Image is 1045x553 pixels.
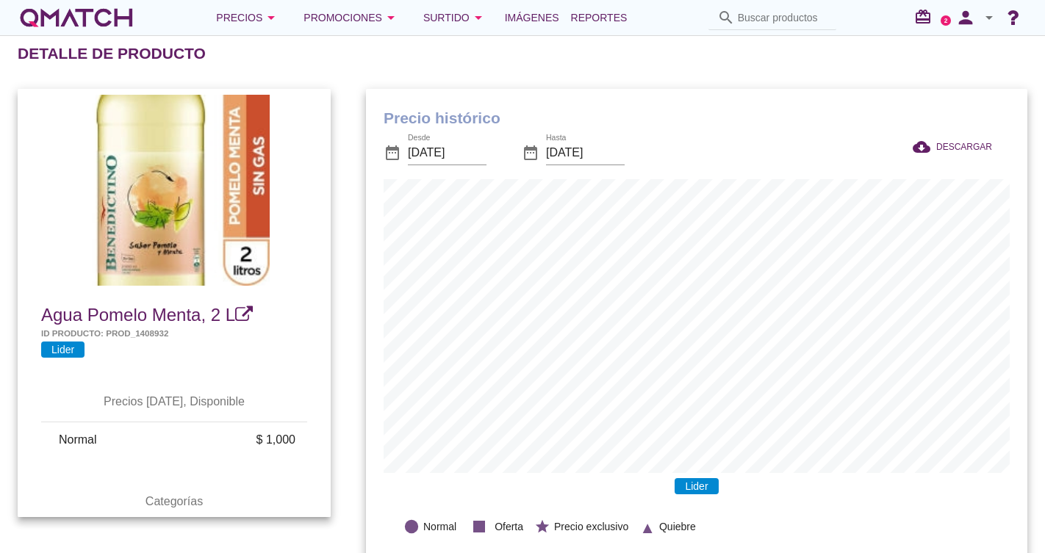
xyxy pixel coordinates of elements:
[423,519,456,535] span: Normal
[204,3,292,32] button: Precios
[980,9,998,26] i: arrow_drop_down
[382,9,400,26] i: arrow_drop_down
[41,341,85,358] span: Lider
[292,3,412,32] button: Promociones
[659,519,696,535] span: Quiebre
[901,134,1004,160] button: DESCARGAR
[412,3,499,32] button: Surtido
[18,3,135,32] a: white-qmatch-logo
[41,381,307,422] th: Precios [DATE], Disponible
[944,17,948,24] text: 2
[913,138,936,156] i: cloud_download
[408,141,486,165] input: Desde
[639,517,656,533] i: ▲
[505,9,559,26] span: Imágenes
[41,422,179,458] td: Normal
[565,3,633,32] a: Reportes
[914,8,938,26] i: redeem
[384,106,1010,130] h1: Precio histórico
[675,478,718,494] span: Lider
[495,519,523,535] span: Oferta
[179,422,307,458] td: $ 1,000
[18,42,206,65] h2: Detalle de producto
[304,9,400,26] div: Promociones
[936,140,992,153] span: DESCARGAR
[403,518,420,535] i: lens
[384,144,401,162] i: date_range
[571,9,628,26] span: Reportes
[534,518,550,535] i: star
[41,305,235,325] span: Agua Pomelo Menta, 2 L
[941,15,951,26] a: 2
[499,3,565,32] a: Imágenes
[423,9,487,26] div: Surtido
[554,519,628,535] span: Precio exclusivo
[262,9,280,26] i: arrow_drop_down
[467,515,491,538] i: stop
[717,9,735,26] i: search
[216,9,280,26] div: Precios
[738,6,827,29] input: Buscar productos
[951,7,980,28] i: person
[41,481,307,522] th: Categorías
[470,9,487,26] i: arrow_drop_down
[546,141,625,165] input: Hasta
[41,327,307,339] h5: Id producto: prod_1408932
[522,144,539,162] i: date_range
